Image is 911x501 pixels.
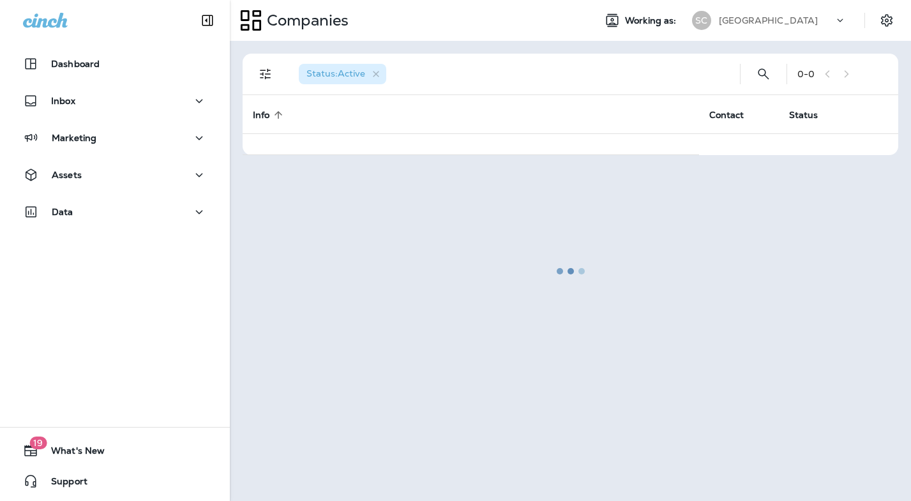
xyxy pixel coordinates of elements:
button: Dashboard [13,51,217,77]
span: Support [38,476,87,491]
span: 19 [29,437,47,449]
button: Data [13,199,217,225]
button: Collapse Sidebar [190,8,225,33]
button: Assets [13,162,217,188]
button: Settings [875,9,898,32]
button: Support [13,468,217,494]
p: Assets [52,170,82,180]
p: Marketing [52,133,96,143]
button: Marketing [13,125,217,151]
button: Inbox [13,88,217,114]
button: 19What's New [13,438,217,463]
span: Working as: [625,15,679,26]
div: SC [692,11,711,30]
p: Data [52,207,73,217]
p: [GEOGRAPHIC_DATA] [719,15,818,26]
p: Inbox [51,96,75,106]
p: Companies [262,11,349,30]
p: Dashboard [51,59,100,69]
span: What's New [38,445,105,461]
